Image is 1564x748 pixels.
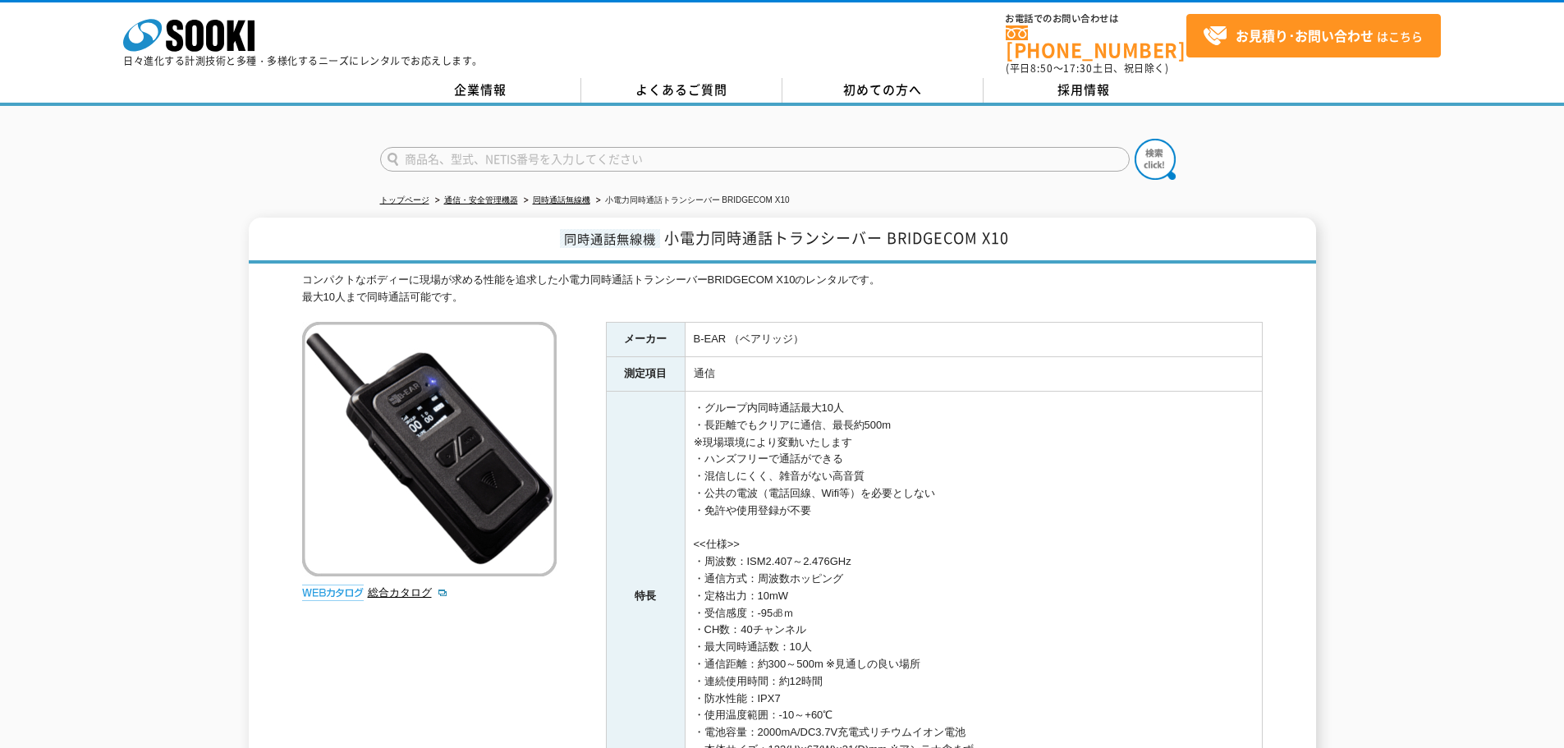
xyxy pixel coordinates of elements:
[581,78,782,103] a: よくあるご質問
[380,147,1130,172] input: 商品名、型式、NETIS番号を入力してください
[1186,14,1441,57] a: お見積り･お問い合わせはこちら
[1236,25,1374,45] strong: お見積り･お問い合わせ
[444,195,518,204] a: 通信・安全管理機器
[1135,139,1176,180] img: btn_search.png
[1203,24,1423,48] span: はこちら
[368,586,448,599] a: 総合カタログ
[302,272,1263,306] div: コンパクトなボディーに現場が求める性能を追求した小電力同時通話トランシーバーBRIDGECOM X10のレンタルです。 最大10人まで同時通話可能です。
[1006,14,1186,24] span: お電話でのお問い合わせは
[123,56,483,66] p: 日々進化する計測技術と多種・多様化するニーズにレンタルでお応えします。
[843,80,922,99] span: 初めての方へ
[1030,61,1053,76] span: 8:50
[685,323,1262,357] td: B-EAR （ベアリッジ）
[380,78,581,103] a: 企業情報
[1006,25,1186,59] a: [PHONE_NUMBER]
[664,227,1009,249] span: 小電力同時通話トランシーバー BRIDGECOM X10
[606,357,685,392] th: 測定項目
[560,229,660,248] span: 同時通話無線機
[685,357,1262,392] td: 通信
[533,195,590,204] a: 同時通話無線機
[302,322,557,576] img: 小電力同時通話トランシーバー BRIDGECOM X10
[1006,61,1168,76] span: (平日 ～ 土日、祝日除く)
[302,585,364,601] img: webカタログ
[984,78,1185,103] a: 採用情報
[782,78,984,103] a: 初めての方へ
[593,192,790,209] li: 小電力同時通話トランシーバー BRIDGECOM X10
[606,323,685,357] th: メーカー
[1063,61,1093,76] span: 17:30
[380,195,429,204] a: トップページ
